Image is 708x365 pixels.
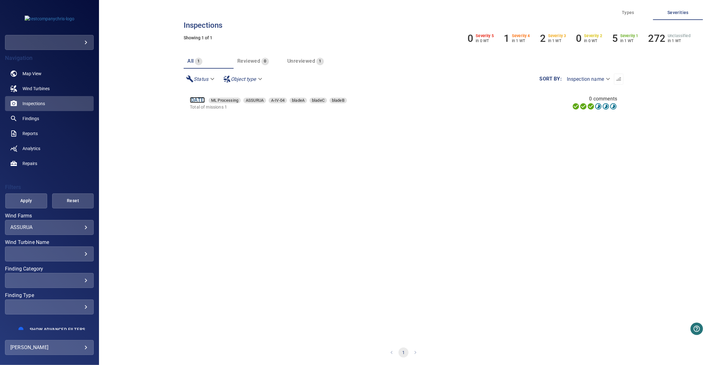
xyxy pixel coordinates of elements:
[595,103,602,110] svg: ML Processing 2%
[5,213,94,218] label: Wind Farms
[184,21,623,29] h3: Inspections
[587,103,595,110] svg: Selecting 100%
[194,76,208,82] em: Status
[22,85,50,92] span: Wind Turbines
[10,224,88,230] div: ASSURUA
[209,97,241,104] span: ML Processing
[5,111,94,126] a: findings noActive
[22,145,40,152] span: Analytics
[184,36,623,40] h5: Showing 1 of 1
[5,193,47,208] button: Apply
[5,96,94,111] a: inspections active
[610,103,617,110] svg: Classification 1%
[548,34,566,38] h6: Severity 3
[576,32,602,44] li: Severity 2
[668,38,691,43] p: in 1 WT
[26,324,89,334] button: Show Advanced Filters
[221,74,266,85] div: Object type
[243,97,266,104] span: ASSURUA
[512,34,530,38] h6: Severity 4
[5,246,94,261] div: Wind Turbine Name
[607,9,649,17] span: Types
[5,220,94,235] div: Wind Farms
[22,160,37,167] span: Repairs
[5,55,94,61] h4: Navigation
[620,38,638,43] p: in 1 WT
[237,58,260,64] span: Reviewed
[184,340,623,365] nav: pagination navigation
[657,9,699,17] span: Severities
[184,74,218,85] div: Status
[187,58,194,64] span: All
[5,81,94,96] a: windturbines noActive
[620,34,638,38] h6: Severity 1
[5,240,94,245] label: Wind Turbine Name
[612,32,638,44] li: Severity 1
[30,327,85,332] span: Show Advanced Filters
[648,32,665,44] h6: 272
[612,32,618,44] h6: 5
[52,193,94,208] button: Reset
[399,348,408,358] button: page 1
[580,103,587,110] svg: Data Formatted 100%
[572,103,580,110] svg: Uploading 100%
[10,343,88,353] div: [PERSON_NAME]
[512,38,530,43] p: in 1 WT
[504,32,509,44] h6: 1
[316,58,324,65] span: 1
[540,32,566,44] li: Severity 3
[329,98,347,103] div: bladeB
[5,273,94,288] div: Finding Category
[468,32,473,44] h6: 0
[476,38,494,43] p: in 0 WT
[309,97,327,104] span: bladeC
[190,104,460,110] p: Total of missions 1
[668,34,691,38] h6: Unclassified
[589,95,617,103] span: 0 comments
[195,58,202,65] span: 1
[5,66,94,81] a: map noActive
[13,197,39,205] span: Apply
[329,97,347,104] span: bladeB
[602,103,610,110] svg: Matching 2%
[22,130,38,137] span: Reports
[5,293,94,298] label: Finding Type
[25,16,74,22] img: testcompanychris-logo
[5,299,94,314] div: Finding Type
[548,38,566,43] p: in 1 WT
[261,58,269,65] span: 0
[290,98,307,103] div: bladeA
[269,98,287,103] div: A-IV-04
[5,141,94,156] a: analytics noActive
[22,115,39,122] span: Findings
[476,34,494,38] h6: Severity 5
[190,97,205,103] a: [DATE]
[5,184,94,190] h4: Filters
[309,98,327,103] div: bladeC
[648,32,691,44] li: Severity Unclassified
[504,32,530,44] li: Severity 4
[209,98,241,103] div: ML Processing
[614,74,623,85] button: Sort list from oldest to newest
[540,76,562,81] label: Sort by :
[5,156,94,171] a: repairs noActive
[290,97,307,104] span: bladeA
[269,97,287,104] span: A-IV-04
[60,197,86,205] span: Reset
[584,38,602,43] p: in 0 WT
[243,98,266,103] div: ASSURUA
[5,126,94,141] a: reports noActive
[287,58,315,64] span: Unreviewed
[22,71,42,77] span: Map View
[231,76,256,82] em: Object type
[5,266,94,271] label: Finding Category
[584,34,602,38] h6: Severity 2
[22,100,45,107] span: Inspections
[576,32,582,44] h6: 0
[468,32,494,44] li: Severity 5
[5,35,94,50] div: testcompanychris
[540,32,546,44] h6: 2
[562,74,614,85] div: Inspection name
